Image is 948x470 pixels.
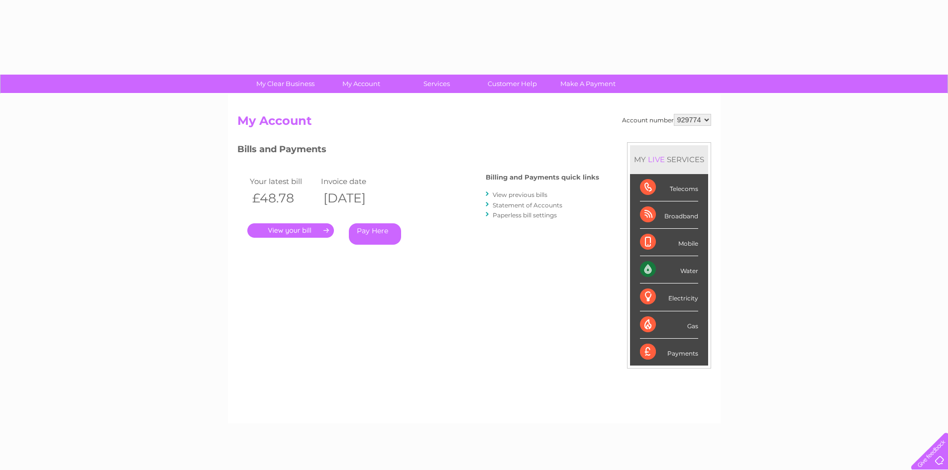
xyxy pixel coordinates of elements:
[493,211,557,219] a: Paperless bill settings
[396,75,478,93] a: Services
[622,114,711,126] div: Account number
[320,75,402,93] a: My Account
[486,174,599,181] h4: Billing and Payments quick links
[318,188,390,208] th: [DATE]
[247,175,319,188] td: Your latest bill
[646,155,667,164] div: LIVE
[237,114,711,133] h2: My Account
[493,191,547,198] a: View previous bills
[471,75,553,93] a: Customer Help
[630,145,708,174] div: MY SERVICES
[640,283,698,311] div: Electricity
[547,75,629,93] a: Make A Payment
[640,174,698,201] div: Telecoms
[247,188,319,208] th: £48.78
[247,223,334,238] a: .
[318,175,390,188] td: Invoice date
[640,256,698,283] div: Water
[640,339,698,366] div: Payments
[244,75,326,93] a: My Clear Business
[640,229,698,256] div: Mobile
[640,201,698,229] div: Broadband
[349,223,401,245] a: Pay Here
[493,201,562,209] a: Statement of Accounts
[640,311,698,339] div: Gas
[237,142,599,160] h3: Bills and Payments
